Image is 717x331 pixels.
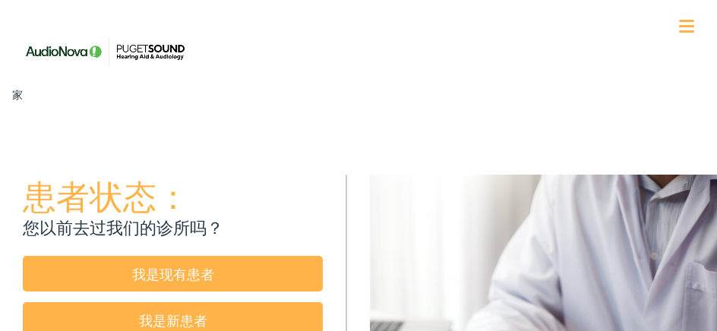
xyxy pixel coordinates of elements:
a: 家 [12,87,30,102]
a: 我是现有患者 [23,256,323,292]
h1: 患者状态： [23,175,323,215]
a: 我们提供什么 [26,61,703,108]
p: 您以前去过我们的诊所吗？ [23,214,323,239]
